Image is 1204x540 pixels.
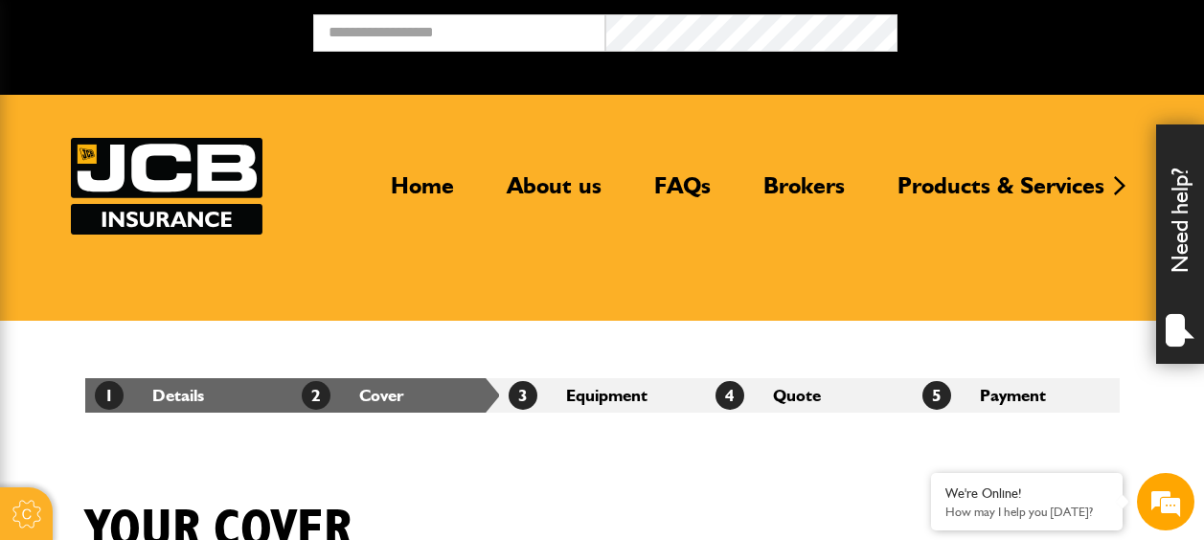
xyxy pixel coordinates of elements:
[509,381,537,410] span: 3
[749,171,859,215] a: Brokers
[1156,124,1204,364] div: Need help?
[922,381,951,410] span: 5
[913,378,1120,413] li: Payment
[897,14,1190,44] button: Broker Login
[883,171,1119,215] a: Products & Services
[499,378,706,413] li: Equipment
[302,381,330,410] span: 2
[95,385,204,405] a: 1Details
[492,171,616,215] a: About us
[71,138,262,235] img: JCB Insurance Services logo
[640,171,725,215] a: FAQs
[716,381,744,410] span: 4
[292,378,499,413] li: Cover
[945,485,1108,502] div: We're Online!
[71,138,262,235] a: JCB Insurance Services
[376,171,468,215] a: Home
[95,381,124,410] span: 1
[706,378,913,413] li: Quote
[945,505,1108,519] p: How may I help you today?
